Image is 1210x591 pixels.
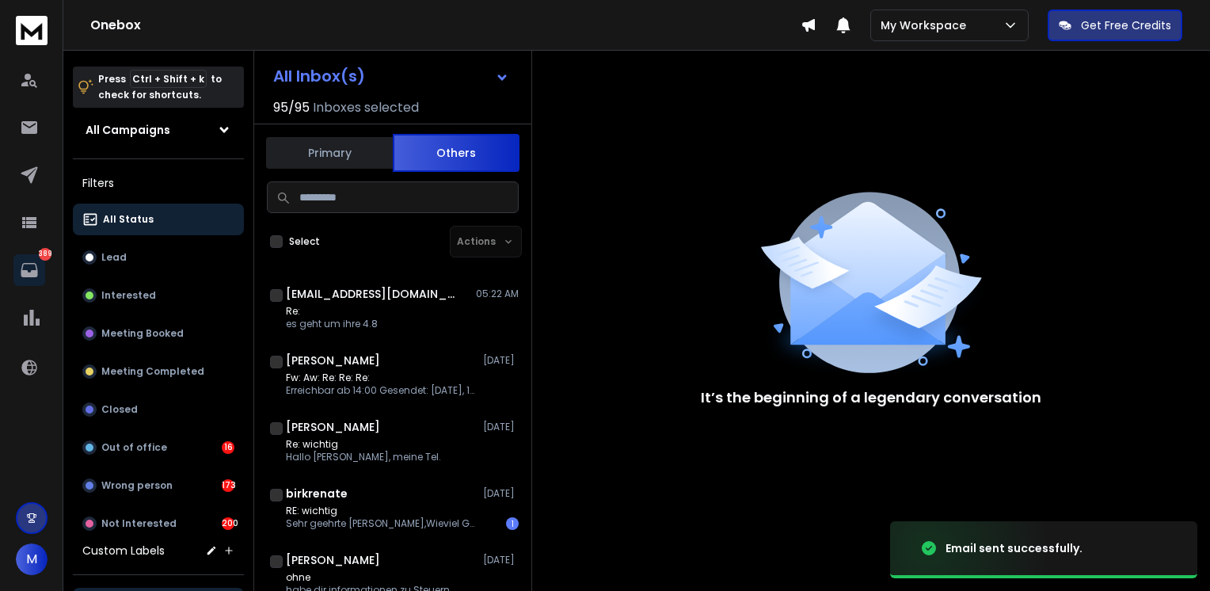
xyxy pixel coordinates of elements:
[222,441,234,454] div: 16
[73,470,244,501] button: Wrong person173
[73,172,244,194] h3: Filters
[86,122,170,138] h1: All Campaigns
[286,571,450,584] p: ohne
[101,517,177,530] p: Not Interested
[16,543,48,575] button: M
[286,372,476,384] p: Fw: Aw: Re: Re: Re:
[73,204,244,235] button: All Status
[266,135,393,170] button: Primary
[101,327,184,340] p: Meeting Booked
[73,356,244,387] button: Meeting Completed
[98,71,222,103] p: Press to check for shortcuts.
[1048,10,1182,41] button: Get Free Credits
[881,17,972,33] p: My Workspace
[222,479,234,492] div: 173
[286,451,441,463] p: Hallo [PERSON_NAME], meine Tel.
[286,384,476,397] p: Erreichbar ab 14:00 Gesendet: [DATE], 13.
[101,289,156,302] p: Interested
[73,508,244,540] button: Not Interested200
[506,517,519,530] div: 1
[103,213,154,226] p: All Status
[286,286,460,302] h1: [EMAIL_ADDRESS][DOMAIN_NAME]
[273,98,310,117] span: 95 / 95
[286,318,378,330] p: es geht um ihre 4.8
[222,517,234,530] div: 200
[13,254,45,286] a: 389
[101,365,204,378] p: Meeting Completed
[73,114,244,146] button: All Campaigns
[483,554,519,566] p: [DATE]
[286,552,380,568] h1: [PERSON_NAME]
[73,394,244,425] button: Closed
[289,235,320,248] label: Select
[393,134,519,172] button: Others
[73,318,244,349] button: Meeting Booked
[261,60,522,92] button: All Inbox(s)
[73,242,244,273] button: Lead
[101,251,127,264] p: Lead
[313,98,419,117] h3: Inboxes selected
[483,354,519,367] p: [DATE]
[286,419,380,435] h1: [PERSON_NAME]
[286,438,441,451] p: Re: wichtig
[73,280,244,311] button: Interested
[286,505,476,517] p: RE: wichtig
[16,16,48,45] img: logo
[476,288,519,300] p: 05:22 AM
[286,517,476,530] p: Sehr geehrte [PERSON_NAME],Wieviel Guthaben
[90,16,801,35] h1: Onebox
[82,543,165,559] h3: Custom Labels
[1081,17,1171,33] p: Get Free Credits
[286,486,348,501] h1: birkrenate
[286,305,378,318] p: Re:
[130,70,207,88] span: Ctrl + Shift + k
[701,387,1041,409] p: It’s the beginning of a legendary conversation
[286,353,380,368] h1: [PERSON_NAME]
[101,479,173,492] p: Wrong person
[946,540,1083,556] div: Email sent successfully.
[39,248,51,261] p: 389
[483,421,519,433] p: [DATE]
[483,487,519,500] p: [DATE]
[101,441,167,454] p: Out of office
[273,68,365,84] h1: All Inbox(s)
[73,432,244,463] button: Out of office16
[101,403,138,416] p: Closed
